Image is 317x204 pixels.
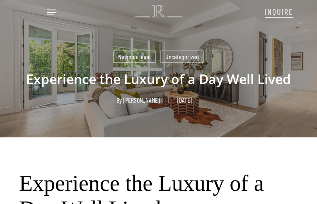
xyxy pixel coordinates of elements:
[113,50,156,63] a: Neighborhood
[19,63,298,95] h1: Experience the Luxury of a Day Well Lived
[160,50,204,63] a: Uncategorized
[116,97,122,103] span: By
[265,7,293,17] span: INQUIRE
[265,2,293,20] a: INQUIRE
[123,96,160,104] a: [PERSON_NAME]
[47,8,56,17] a: Navigation Menu
[168,97,201,103] span: [DATE]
